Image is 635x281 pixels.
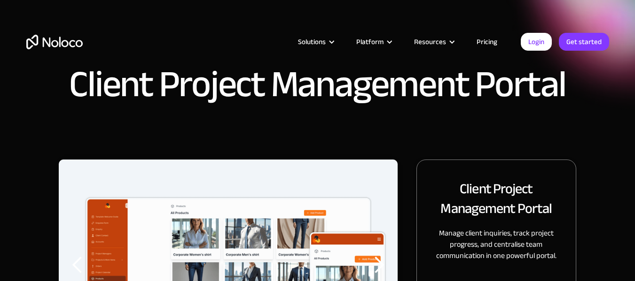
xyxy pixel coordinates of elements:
[286,36,345,48] div: Solutions
[26,35,83,49] a: home
[402,36,465,48] div: Resources
[465,36,509,48] a: Pricing
[345,36,402,48] div: Platform
[356,36,384,48] div: Platform
[298,36,326,48] div: Solutions
[69,66,565,103] h1: Client Project Management Portal
[414,36,446,48] div: Resources
[428,228,564,261] p: Manage client inquiries, track project progress, and centralise team communication in one powerfu...
[428,179,564,218] h2: Client Project Management Portal
[559,33,609,51] a: Get started
[521,33,552,51] a: Login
